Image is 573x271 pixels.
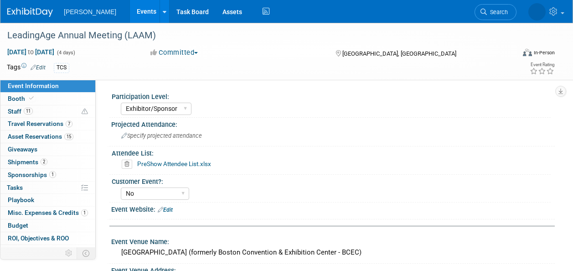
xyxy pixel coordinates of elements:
div: Customer Event?: [112,175,551,186]
div: Event Format [475,47,555,61]
span: Budget [8,222,28,229]
span: Booth [8,95,36,102]
div: Event Rating [530,63,554,67]
a: ROI, Objectives & ROO [0,232,95,245]
span: 7 [66,120,72,127]
span: 1 [49,171,56,178]
span: 15 [64,133,73,140]
a: Misc. Expenses & Credits1 [0,207,95,219]
button: Committed [147,48,201,57]
td: Personalize Event Tab Strip [61,247,77,259]
span: ROI, Objectives & ROO [8,235,69,242]
div: TCS [54,63,69,73]
a: Travel Reservations7 [0,118,95,130]
span: Potential Scheduling Conflict -- at least one attendee is tagged in another overlapping event. [82,108,88,116]
a: Asset Reservations15 [0,130,95,143]
span: Tasks [7,184,23,191]
div: Attendee List: [112,146,551,158]
a: Tasks [0,182,95,194]
a: Search [475,4,516,20]
span: Search [487,9,508,16]
span: 11 [24,108,33,115]
a: PreShow Attendee List.xlsx [137,160,211,167]
div: Event Website: [111,203,555,214]
span: Attachments [8,247,53,255]
span: Travel Reservations [8,120,72,127]
img: Amber Vincent [528,3,546,21]
span: Specify projected attendance [121,132,202,139]
i: Booth reservation complete [29,96,34,101]
span: (4 days) [56,50,75,56]
div: Participation Level: [112,90,551,101]
span: 1 [81,209,88,216]
a: Edit [31,64,46,71]
a: Staff11 [0,105,95,118]
span: Shipments [8,158,47,166]
div: Projected Attendance: [111,118,555,129]
span: [PERSON_NAME] [64,8,116,16]
span: 5 [46,247,53,254]
td: Tags [7,63,46,73]
span: Giveaways [8,146,37,153]
span: [GEOGRAPHIC_DATA], [GEOGRAPHIC_DATA] [342,50,456,57]
span: [DATE] [DATE] [7,48,55,56]
a: Playbook [0,194,95,206]
a: Sponsorships1 [0,169,95,181]
div: LeadingAge Annual Meeting (LAAM) [4,27,508,44]
span: Misc. Expenses & Credits [8,209,88,216]
a: Budget [0,219,95,232]
img: ExhibitDay [7,8,53,17]
a: Giveaways [0,143,95,156]
a: Event Information [0,80,95,92]
span: Staff [8,108,33,115]
a: Booth [0,93,95,105]
div: In-Person [533,49,555,56]
span: 2 [41,158,47,165]
div: [GEOGRAPHIC_DATA] (formerly Boston Convention & Exhibition Center - BCEC) [118,245,548,260]
td: Toggle Event Tabs [77,247,96,259]
a: Delete attachment? [122,161,136,167]
span: Event Information [8,82,59,89]
span: Playbook [8,196,34,203]
a: Edit [158,207,173,213]
span: Asset Reservations [8,133,73,140]
a: Shipments2 [0,156,95,168]
a: Attachments5 [0,245,95,257]
div: Event Venue Name: [111,235,555,246]
span: to [26,48,35,56]
img: Format-Inperson.png [523,49,532,56]
span: Sponsorships [8,171,56,178]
